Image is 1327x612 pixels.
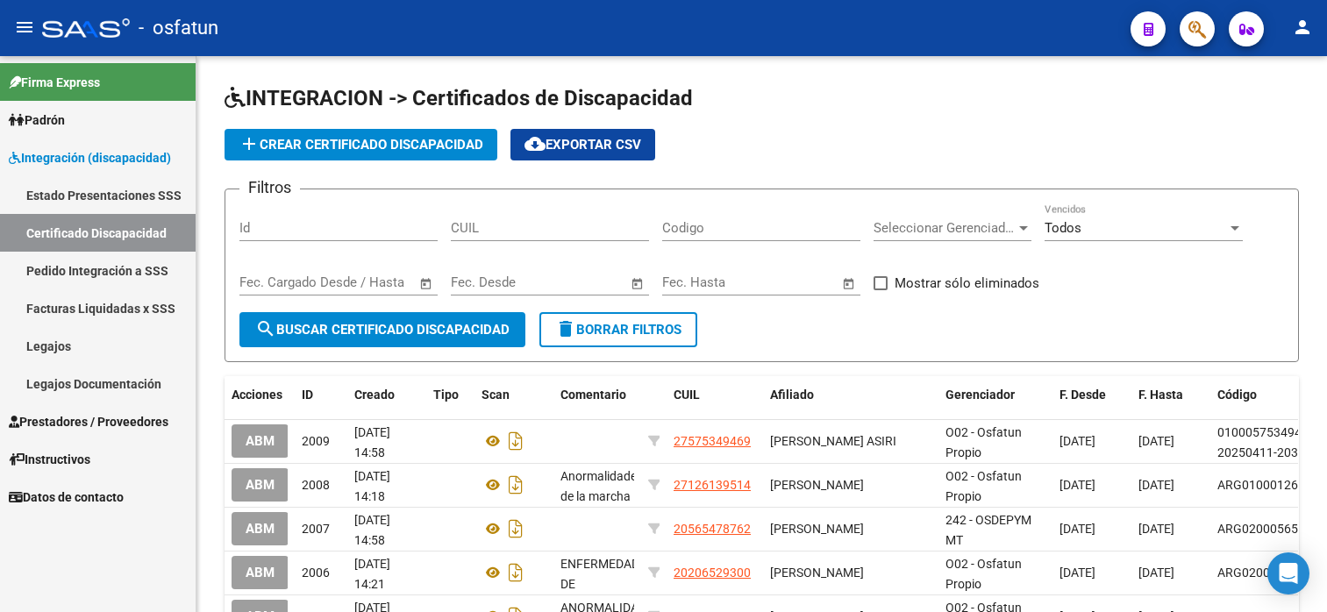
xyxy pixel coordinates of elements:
[246,478,275,494] span: ABM
[945,513,1031,547] span: 242 - OSDEPYM MT
[1138,434,1174,448] span: [DATE]
[938,376,1052,414] datatable-header-cell: Gerenciador
[255,322,510,338] span: Buscar Certificado Discapacidad
[770,566,864,580] span: [PERSON_NAME]
[560,388,626,402] span: Comentario
[1052,376,1131,414] datatable-header-cell: F. Desde
[770,388,814,402] span: Afiliado
[770,522,864,536] span: [PERSON_NAME]
[232,388,282,402] span: Acciones
[510,129,655,160] button: Exportar CSV
[139,9,218,47] span: - osfatun
[945,469,1022,503] span: O02 - Osfatun Propio
[770,478,864,492] span: [PERSON_NAME]
[302,566,330,580] span: 2006
[354,557,390,591] span: [DATE] 14:21
[246,434,275,450] span: ABM
[246,566,275,581] span: ABM
[1059,522,1095,536] span: [DATE]
[524,274,609,290] input: End date
[295,376,347,414] datatable-header-cell: ID
[667,376,763,414] datatable-header-cell: CUIL
[426,376,474,414] datatable-header-cell: Tipo
[232,468,289,501] button: ABM
[874,220,1016,236] span: Seleccionar Gerenciador
[1138,566,1174,580] span: [DATE]
[1292,17,1313,38] mat-icon: person
[482,388,510,402] span: Scan
[302,478,330,492] span: 2008
[451,274,508,290] input: Start date
[770,434,896,448] span: [PERSON_NAME] ASIRI
[674,478,751,492] span: 27126139514
[945,388,1015,402] span: Gerenciador
[239,137,483,153] span: Crear Certificado Discapacidad
[302,388,313,402] span: ID
[1131,376,1210,414] datatable-header-cell: F. Hasta
[225,376,295,414] datatable-header-cell: Acciones
[417,274,437,294] button: Open calendar
[302,434,330,448] span: 2009
[674,522,751,536] span: 20565478762
[945,557,1022,591] span: O02 - Osfatun Propio
[735,274,820,290] input: End date
[674,434,751,448] span: 27575349469
[1059,434,1095,448] span: [DATE]
[1138,388,1183,402] span: F. Hasta
[895,273,1039,294] span: Mostrar sólo eliminados
[232,512,289,544] button: ABM
[524,133,546,154] mat-icon: cloud_download
[239,274,296,290] input: Start date
[1217,388,1257,402] span: Código
[232,556,289,588] button: ABM
[302,522,330,536] span: 2007
[239,312,525,347] button: Buscar Certificado Discapacidad
[9,110,65,130] span: Padrón
[474,376,553,414] datatable-header-cell: Scan
[312,274,397,290] input: End date
[239,133,260,154] mat-icon: add
[504,559,527,587] i: Descargar documento
[246,522,275,537] span: ABM
[9,450,90,469] span: Instructivos
[255,318,276,339] mat-icon: search
[1059,388,1106,402] span: F. Desde
[354,425,390,459] span: [DATE] 14:58
[354,388,395,402] span: Creado
[9,487,124,507] span: Datos de contacto
[555,322,681,338] span: Borrar Filtros
[945,425,1022,459] span: O02 - Osfatun Propio
[1138,478,1174,492] span: [DATE]
[662,274,719,290] input: Start date
[763,376,938,414] datatable-header-cell: Afiliado
[539,312,697,347] button: Borrar Filtros
[433,388,459,402] span: Tipo
[1059,478,1095,492] span: [DATE]
[1059,566,1095,580] span: [DATE]
[9,73,100,92] span: Firma Express
[9,148,171,167] span: Integración (discapacidad)
[524,137,641,153] span: Exportar CSV
[1138,522,1174,536] span: [DATE]
[839,274,860,294] button: Open calendar
[674,566,751,580] span: 20206529300
[225,129,497,160] button: Crear Certificado Discapacidad
[9,412,168,431] span: Prestadores / Proveedores
[347,376,426,414] datatable-header-cell: Creado
[1267,552,1309,594] div: Open Intercom Messenger
[1045,220,1081,236] span: Todos
[225,86,693,110] span: INTEGRACION -> Certificados de Discapacidad
[232,424,289,457] button: ABM
[674,388,700,402] span: CUIL
[504,471,527,499] i: Descargar documento
[14,17,35,38] mat-icon: menu
[354,513,390,547] span: [DATE] 14:58
[354,469,390,503] span: [DATE] 14:18
[239,175,300,200] h3: Filtros
[553,376,641,414] datatable-header-cell: Comentario
[504,515,527,543] i: Descargar documento
[628,274,648,294] button: Open calendar
[555,318,576,339] mat-icon: delete
[504,427,527,455] i: Descargar documento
